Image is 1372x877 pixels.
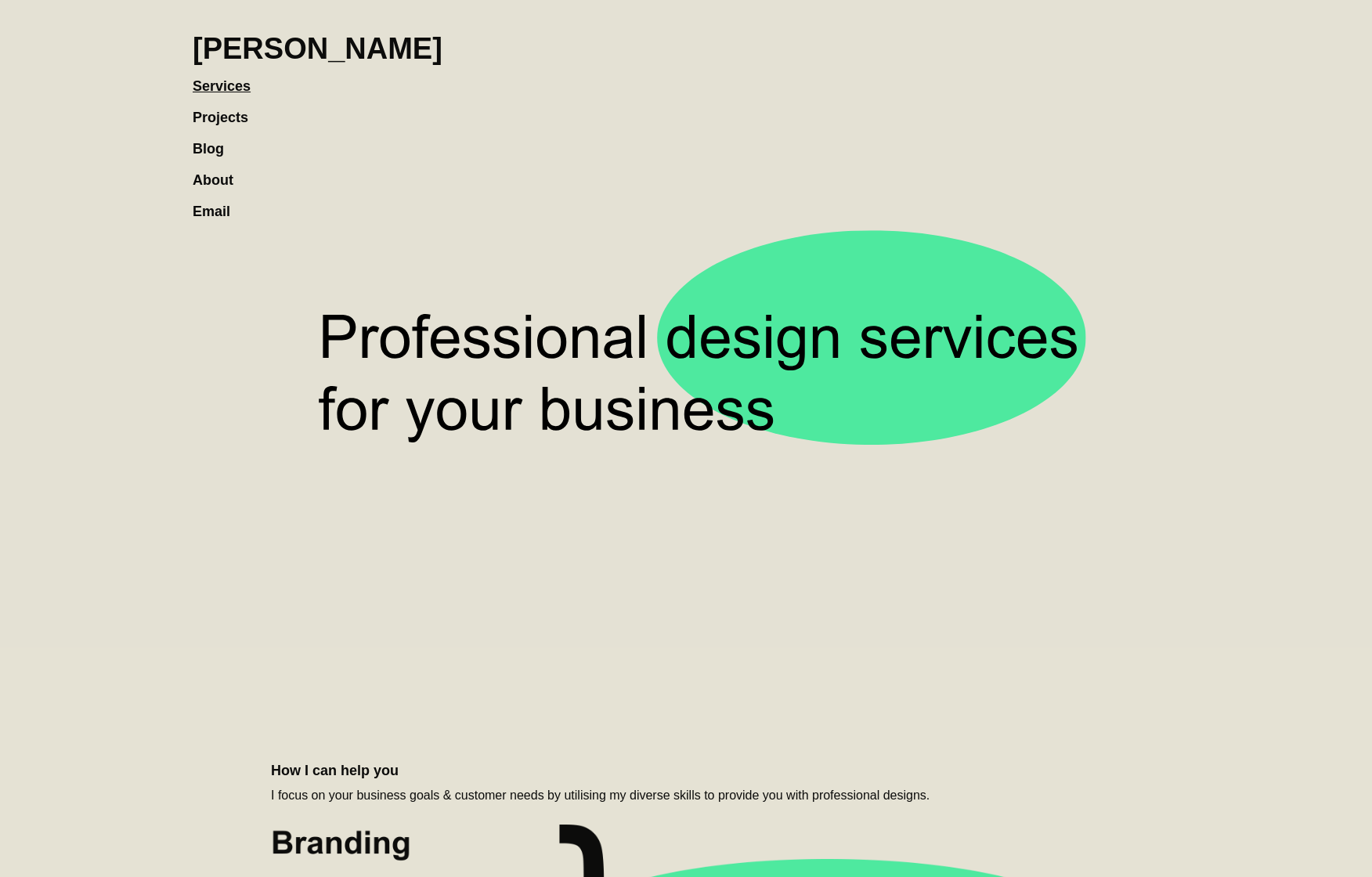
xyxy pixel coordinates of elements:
[193,31,442,66] h1: [PERSON_NAME]
[271,730,1101,745] p: ‍
[271,706,1101,722] p: ‍
[193,63,266,94] a: Services
[193,16,442,66] a: home
[193,188,246,219] a: Email
[271,761,1101,780] h2: How I can help you
[193,157,249,188] a: About
[271,788,1101,803] p: I focus on your business goals & customer needs by utilising my diverse skills to provide you wit...
[271,683,1101,698] p: ‍
[193,94,264,125] a: Projects
[271,659,1101,675] p: ‍
[193,125,240,157] a: Blog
